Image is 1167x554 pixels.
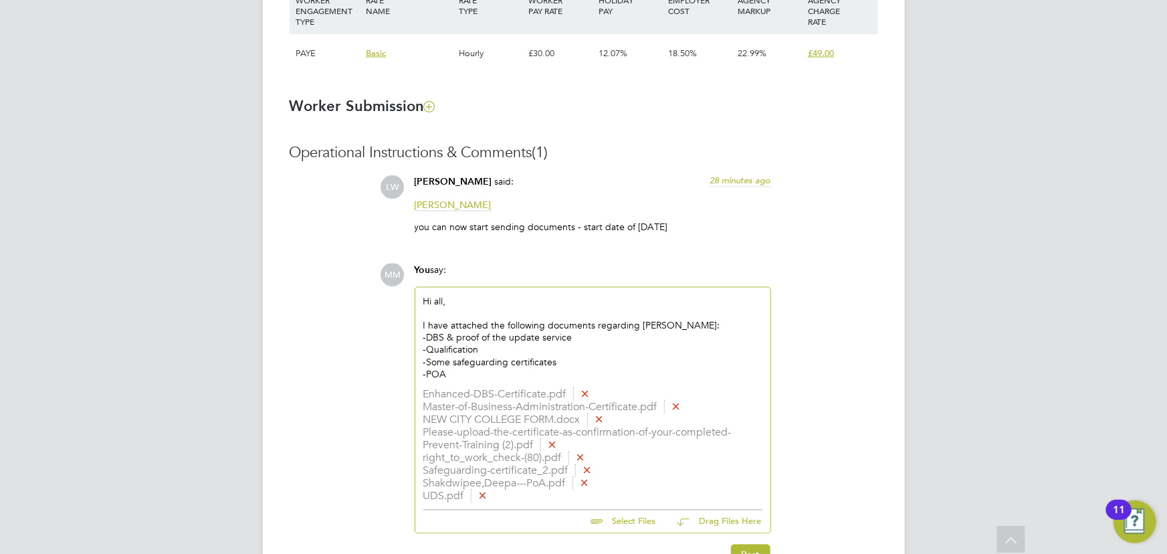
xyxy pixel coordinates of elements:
div: -POA [423,369,762,381]
div: I have attached the following documents regarding [PERSON_NAME]: [423,320,762,332]
span: 18.50% [668,48,697,59]
span: [PERSON_NAME] [415,176,492,187]
span: Basic [366,48,386,59]
span: You [415,264,431,276]
li: NEW CITY COLLEGE FORM.docx [423,414,762,427]
li: Please-upload-the-certificate-as-confirmation-of-your-completed-Prevent-Training (2).pdf [423,427,762,452]
div: -DBS & proof of the update service [423,332,762,344]
span: MM [381,264,405,287]
button: Open Resource Center, 11 new notifications [1113,500,1156,543]
div: -Qualification [423,344,762,356]
span: LW [381,175,405,199]
span: 28 minutes ago [710,175,771,186]
div: Hi all, [423,296,762,381]
li: Master-of-Business-Administration-Certificate.pdf [423,401,762,414]
button: Drag Files Here [667,509,762,537]
span: [PERSON_NAME] [415,199,492,211]
div: £30.00 [525,34,595,73]
li: UDS.pdf [423,490,762,503]
h3: Operational Instructions & Comments [290,143,878,163]
span: said: [495,175,514,187]
li: Shakdwipee,Deepa---PoA.pdf [423,478,762,490]
div: 11 [1113,510,1125,527]
b: Worker Submission [290,97,435,115]
li: Safeguarding-certificate_2.pdf [423,465,762,478]
div: Hourly [455,34,525,73]
span: 22.99% [738,48,767,59]
div: say: [415,264,771,287]
span: (1) [532,143,548,161]
div: -Some safeguarding certificates [423,357,762,369]
span: 12.07% [599,48,627,59]
p: you can now start sending documents - start date of [DATE] [415,221,771,233]
li: right_to_work_check-(80).pdf [423,452,762,465]
div: PAYE [293,34,362,73]
li: Enhanced-DBS-Certificate.pdf [423,389,762,401]
span: £49.00 [808,48,834,59]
